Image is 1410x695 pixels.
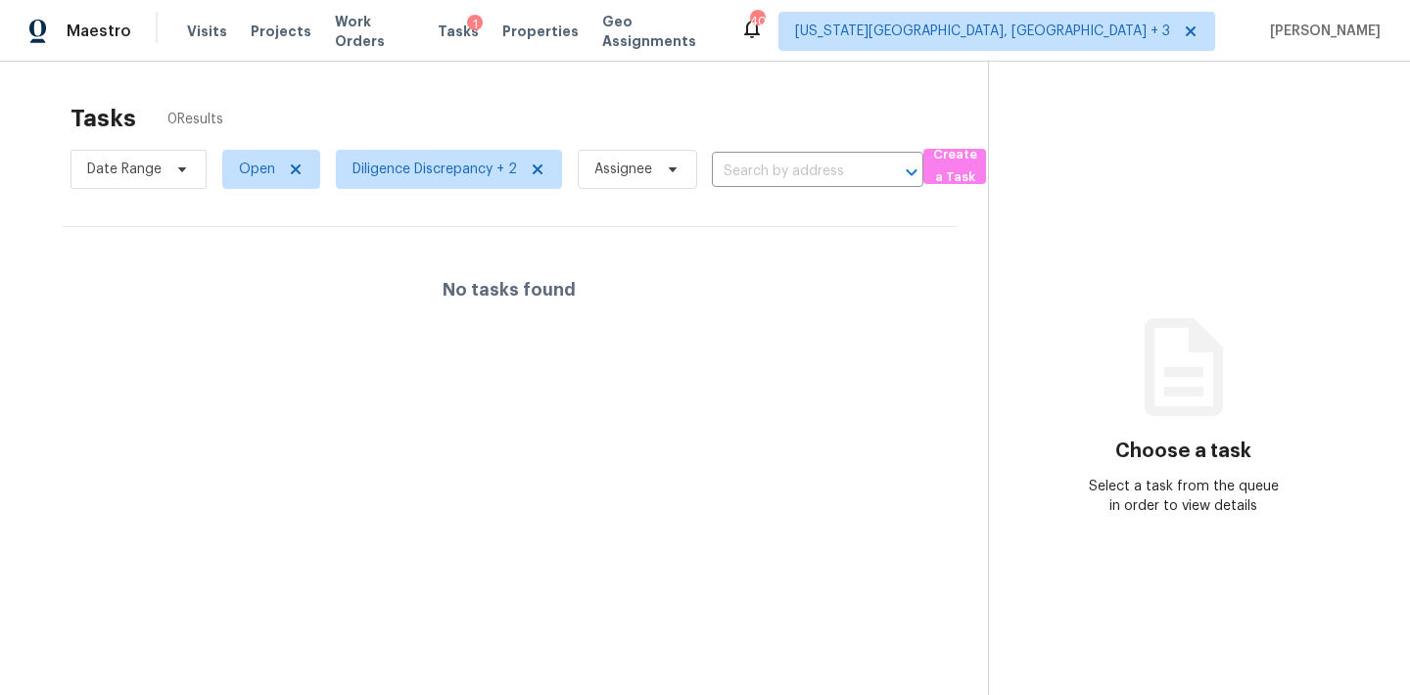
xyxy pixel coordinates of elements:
[594,160,652,179] span: Assignee
[712,157,869,187] input: Search by address
[443,280,576,300] h4: No tasks found
[1262,22,1381,41] span: [PERSON_NAME]
[87,160,162,179] span: Date Range
[167,110,223,129] span: 0 Results
[70,109,136,128] h2: Tasks
[251,22,311,41] span: Projects
[923,149,986,184] button: Create a Task
[438,24,479,38] span: Tasks
[750,12,764,31] div: 40
[602,12,717,51] span: Geo Assignments
[1115,441,1251,461] h3: Choose a task
[795,22,1170,41] span: [US_STATE][GEOGRAPHIC_DATA], [GEOGRAPHIC_DATA] + 3
[898,159,925,186] button: Open
[467,15,483,34] div: 1
[187,22,227,41] span: Visits
[933,144,976,189] span: Create a Task
[502,22,579,41] span: Properties
[352,160,517,179] span: Diligence Discrepancy + 2
[239,160,275,179] span: Open
[67,22,131,41] span: Maestro
[1086,477,1281,516] div: Select a task from the queue in order to view details
[335,12,415,51] span: Work Orders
